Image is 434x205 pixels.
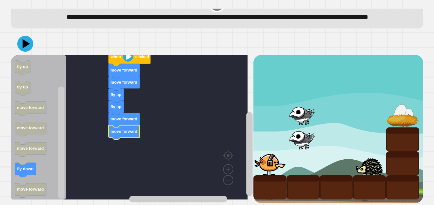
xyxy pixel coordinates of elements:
[111,92,121,97] text: fly up
[17,85,28,90] text: fly up
[111,129,137,134] text: move forward
[17,167,34,171] text: fly down
[17,126,44,131] text: move forward
[111,104,121,109] text: fly up
[17,105,44,110] text: move forward
[17,187,44,192] text: move forward
[17,65,28,69] text: fly up
[17,146,44,151] text: move forward
[135,54,149,59] text: clicked
[11,55,253,203] div: Blockly Workspace
[111,117,137,122] text: move forward
[110,54,121,59] text: when
[111,80,137,85] text: move forward
[111,68,137,72] text: move forward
